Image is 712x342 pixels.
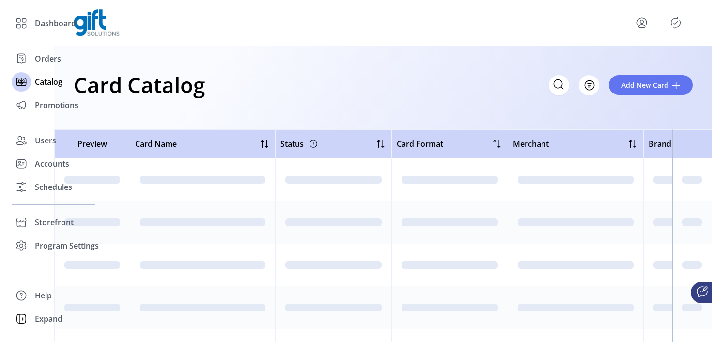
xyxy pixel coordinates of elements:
[668,15,683,31] button: Publisher Panel
[35,76,62,88] span: Catalog
[649,138,671,150] span: Brand
[35,135,56,146] span: Users
[397,138,443,150] span: Card Format
[35,290,52,301] span: Help
[135,138,177,150] span: Card Name
[35,181,72,193] span: Schedules
[621,80,668,90] span: Add New Card
[35,217,74,228] span: Storefront
[280,136,319,152] div: Status
[74,9,120,36] img: logo
[74,68,205,102] h1: Card Catalog
[35,99,78,111] span: Promotions
[609,75,693,95] button: Add New Card
[634,15,650,31] button: menu
[579,75,599,95] button: Filter Button
[35,53,61,64] span: Orders
[35,240,99,251] span: Program Settings
[513,138,549,150] span: Merchant
[35,17,76,29] span: Dashboard
[549,75,569,95] input: Search
[35,313,62,325] span: Expand
[35,158,69,170] span: Accounts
